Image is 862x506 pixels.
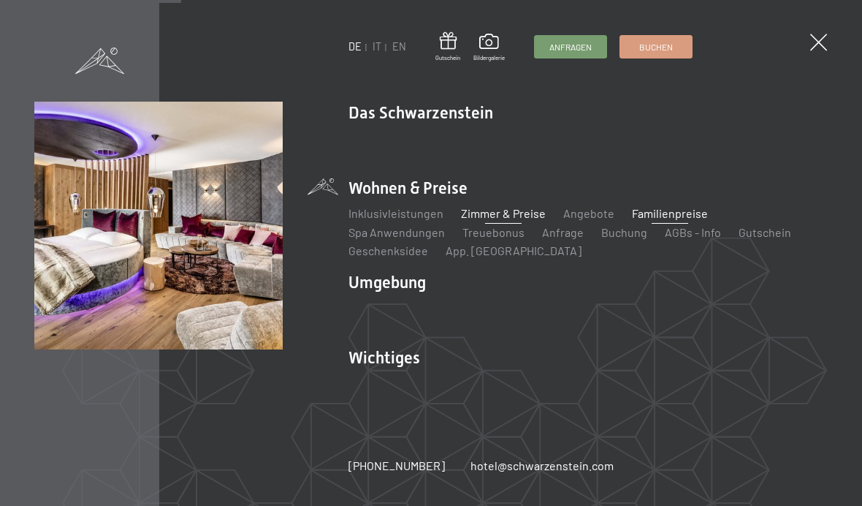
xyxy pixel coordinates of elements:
a: Treuebonus [462,225,525,239]
a: IT [373,40,381,53]
a: Gutschein [739,225,791,239]
span: Bildergalerie [473,54,505,62]
a: Zimmer & Preise [461,206,546,220]
a: Spa Anwendungen [348,225,445,239]
a: App. [GEOGRAPHIC_DATA] [446,243,581,257]
a: Anfrage [542,225,584,239]
a: Bildergalerie [473,34,505,61]
a: hotel@schwarzenstein.com [470,458,614,474]
span: Anfragen [549,41,592,53]
a: [PHONE_NUMBER] [348,458,445,474]
a: AGBs - Info [665,225,721,239]
span: Buchen [639,41,673,53]
a: Gutschein [435,32,460,62]
a: Inklusivleistungen [348,206,443,220]
span: [PHONE_NUMBER] [348,458,445,472]
a: Familienpreise [632,206,708,220]
a: Buchen [620,36,692,58]
a: DE [348,40,362,53]
a: Anfragen [535,36,606,58]
a: Buchung [601,225,647,239]
a: Geschenksidee [348,243,428,257]
span: Gutschein [435,54,460,62]
a: EN [392,40,406,53]
a: Angebote [563,206,614,220]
